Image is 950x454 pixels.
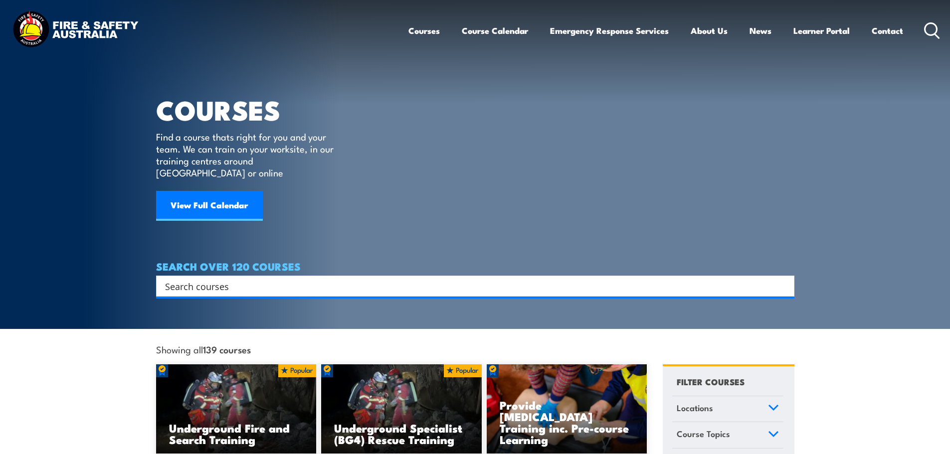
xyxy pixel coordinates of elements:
a: Provide [MEDICAL_DATA] Training inc. Pre-course Learning [487,364,647,454]
a: Underground Fire and Search Training [156,364,317,454]
form: Search form [167,279,774,293]
h3: Provide [MEDICAL_DATA] Training inc. Pre-course Learning [500,399,634,445]
span: Locations [677,401,713,415]
a: Locations [672,396,783,422]
img: Low Voltage Rescue and Provide CPR [487,364,647,454]
a: Learner Portal [793,17,850,44]
a: About Us [691,17,728,44]
span: Course Topics [677,427,730,441]
strong: 139 courses [203,342,251,356]
p: Find a course thats right for you and your team. We can train on your worksite, in our training c... [156,131,338,178]
img: Underground mine rescue [156,364,317,454]
span: Showing all [156,344,251,354]
a: Emergency Response Services [550,17,669,44]
img: Underground mine rescue [321,364,482,454]
h3: Underground Specialist (BG4) Rescue Training [334,422,469,445]
a: View Full Calendar [156,191,263,221]
a: Course Calendar [462,17,528,44]
h3: Underground Fire and Search Training [169,422,304,445]
h1: COURSES [156,98,348,121]
h4: FILTER COURSES [677,375,745,388]
button: Search magnifier button [777,279,791,293]
input: Search input [165,279,772,294]
h4: SEARCH OVER 120 COURSES [156,261,794,272]
a: Underground Specialist (BG4) Rescue Training [321,364,482,454]
a: News [750,17,771,44]
a: Courses [408,17,440,44]
a: Contact [872,17,903,44]
a: Course Topics [672,422,783,448]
